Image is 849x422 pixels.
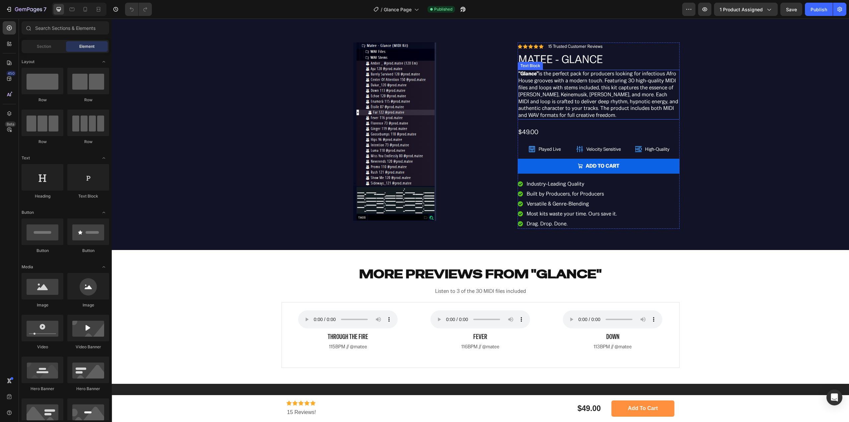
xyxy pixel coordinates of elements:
div: Add to cart [474,144,508,151]
p: Drag. Drop. Done. [415,201,505,209]
p: Industry-Leading Quality [415,161,505,169]
div: Publish [811,6,827,13]
span: Toggle open [98,207,109,218]
p: Built by Producers, for Producers [415,171,505,179]
div: Row [22,139,63,145]
p: High-Quality [533,127,558,134]
span: Toggle open [98,153,109,163]
h2: More previews from "glance" [170,247,568,264]
audio: Your browser does not support the audio element. [186,292,286,310]
p: 15 Trusted Customer Reviews [436,25,491,31]
span: Layout [22,59,34,65]
p: 7 [43,5,46,13]
div: Text Block [407,44,430,50]
span: Glance Page [384,6,412,13]
div: Beta [5,122,16,127]
iframe: Design area [112,19,849,422]
div: Heading [22,193,63,199]
span: 116BPM // @matee [350,325,388,331]
span: / [381,6,382,13]
span: Toggle open [98,262,109,272]
div: $49.00 [406,109,427,119]
div: Button [22,248,63,254]
span: Published [434,6,452,12]
p: fever [311,314,426,322]
span: Toggle open [98,56,109,67]
div: Row [22,97,63,103]
span: Save [786,7,797,12]
input: Search Sections & Elements [22,21,109,35]
audio: Your browser does not support the audio element. [451,292,551,310]
p: Listen to 3 of the 30 MIDI files included [170,268,567,278]
p: 15 Reviews! [175,390,330,397]
span: 113BPM // @matee [482,325,520,331]
strong: "Glance" [407,51,427,58]
span: Element [79,43,95,49]
span: 115BPM // @matee [217,325,255,331]
button: Publish [805,3,833,16]
span: Media [22,264,33,270]
div: Undo/Redo [125,3,152,16]
p: Versatile & Genre-Blending [415,181,505,189]
p: through the fire [179,314,294,322]
button: Save [780,3,802,16]
span: 1 product assigned [720,6,763,13]
p: is the perfect pack for producers looking for infectious Afro House grooves with a modern touch. ... [407,52,567,100]
div: Text Block [67,193,109,199]
p: Most kits waste your time. Ours save it. [415,191,505,199]
div: Video [22,344,63,350]
div: Video Banner [67,344,109,350]
div: Add to cart [516,386,546,393]
div: Button [67,248,109,254]
audio: Your browser does not support the audio element. [319,292,418,310]
p: down [443,314,558,322]
div: Hero Banner [67,386,109,392]
div: Open Intercom Messenger [826,389,842,405]
span: Section [37,43,51,49]
div: Image [22,302,63,308]
h1: Matee - Glance [406,33,568,49]
button: 1 product assigned [714,3,778,16]
div: $49.00 [334,384,490,396]
div: Row [67,139,109,145]
span: Button [22,210,34,215]
div: Hero Banner [22,386,63,392]
button: Add to cart [500,382,563,398]
span: Text [22,155,30,161]
p: Velocity Sensitive [475,127,509,134]
p: Played Live [427,127,449,134]
div: 450 [6,71,16,76]
img: gempages_567567848654767041-3f7d0a74-da2e-4656-8550-8812c594b75b.png [241,24,324,202]
button: 7 [3,3,49,16]
div: Row [67,97,109,103]
div: Image [67,302,109,308]
button: Add to cart [406,140,568,155]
